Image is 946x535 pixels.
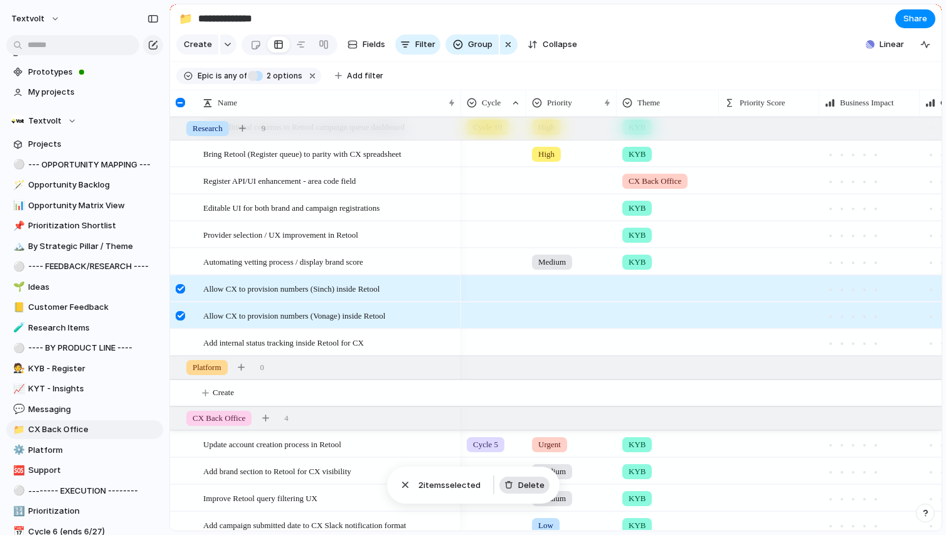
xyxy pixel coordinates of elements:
[395,34,440,55] button: Filter
[445,34,499,55] button: Group
[11,423,24,436] button: 📁
[263,71,273,80] span: 2
[11,260,24,273] button: ⚪
[262,122,266,135] span: 9
[203,463,351,478] span: Add brand section to Retool for CX visibility
[538,519,553,532] span: Low
[203,254,363,268] span: Automating vetting process / display brand score
[28,260,159,273] span: ---- FEEDBACK/RESEARCH ----
[13,402,22,416] div: 💬
[482,97,501,109] span: Cycle
[28,322,159,334] span: Research Items
[28,138,159,151] span: Projects
[203,517,406,532] span: Add campaign submitted date to CX Slack notification format
[11,301,24,314] button: 📒
[28,363,159,375] span: KYB - Register
[13,260,22,274] div: ⚪
[13,361,22,376] div: 🧑‍⚖️
[193,361,221,374] span: Platform
[11,159,24,171] button: ⚪
[198,70,213,82] span: Epic
[11,403,24,416] button: 💬
[6,400,163,419] div: 💬Messaging
[28,179,159,191] span: Opportunity Backlog
[6,420,163,439] a: 📁CX Back Office
[363,38,385,51] span: Fields
[6,379,163,398] a: 📈KYT - Insights
[28,423,159,436] span: CX Back Office
[13,219,22,233] div: 📌
[184,38,212,51] span: Create
[28,281,159,294] span: Ideas
[28,159,159,171] span: --- OPPORTUNITY MAPPING ---
[222,70,247,82] span: any of
[6,298,163,317] a: 📒Customer Feedback
[179,10,193,27] div: 📁
[629,148,646,161] span: KYB
[13,382,22,396] div: 📈
[499,477,550,494] button: Delete
[415,38,435,51] span: Filter
[543,38,577,51] span: Collapse
[13,423,22,437] div: 📁
[523,34,582,55] button: Collapse
[203,146,401,161] span: Bring Retool (Register queue) to parity with CX spreadsheet
[629,202,646,215] span: KYB
[11,363,24,375] button: 🧑‍⚖️
[13,239,22,253] div: 🏔️
[629,492,646,505] span: KYB
[193,122,223,135] span: Research
[418,479,483,492] span: item s selected
[11,199,24,212] button: 📊
[861,35,909,54] button: Linear
[6,176,163,194] a: 🪄Opportunity Backlog
[203,490,317,505] span: Improve Retool query filtering UX
[518,479,545,492] span: Delete
[903,13,927,25] span: Share
[629,256,646,268] span: KYB
[637,97,660,109] span: Theme
[629,465,646,478] span: KYB
[347,70,383,82] span: Add filter
[13,280,22,294] div: 🌱
[6,135,163,154] a: Projects
[538,465,566,478] span: Medium
[203,335,364,349] span: Add internal status tracking inside Retool for CX
[6,196,163,215] div: 📊Opportunity Matrix View
[629,229,646,241] span: KYB
[28,66,159,78] span: Prototypes
[6,278,163,297] a: 🌱Ideas
[28,240,159,253] span: By Strategic Pillar / Theme
[216,70,222,82] span: is
[263,70,302,82] span: options
[468,38,492,51] span: Group
[176,9,196,29] button: 📁
[6,237,163,256] a: 🏔️By Strategic Pillar / Theme
[11,322,24,334] button: 🧪
[6,441,163,460] a: ⚙️Platform
[203,437,341,451] span: Update account creation process in Retool
[13,341,22,356] div: ⚪
[28,86,159,98] span: My projects
[840,97,894,109] span: Business Impact
[6,319,163,337] a: 🧪Research Items
[213,69,249,83] button: isany of
[6,216,163,235] a: 📌Prioritization Shortlist
[11,240,24,253] button: 🏔️
[6,156,163,174] a: ⚪--- OPPORTUNITY MAPPING ---
[11,220,24,232] button: 📌
[538,438,561,451] span: Urgent
[11,13,45,25] span: textvolt
[28,220,159,232] span: Prioritization Shortlist
[28,199,159,212] span: Opportunity Matrix View
[6,83,163,102] a: My projects
[6,257,163,276] div: ⚪---- FEEDBACK/RESEARCH ----
[203,200,380,215] span: Editable UI for both brand and campaign registrations
[629,438,646,451] span: KYB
